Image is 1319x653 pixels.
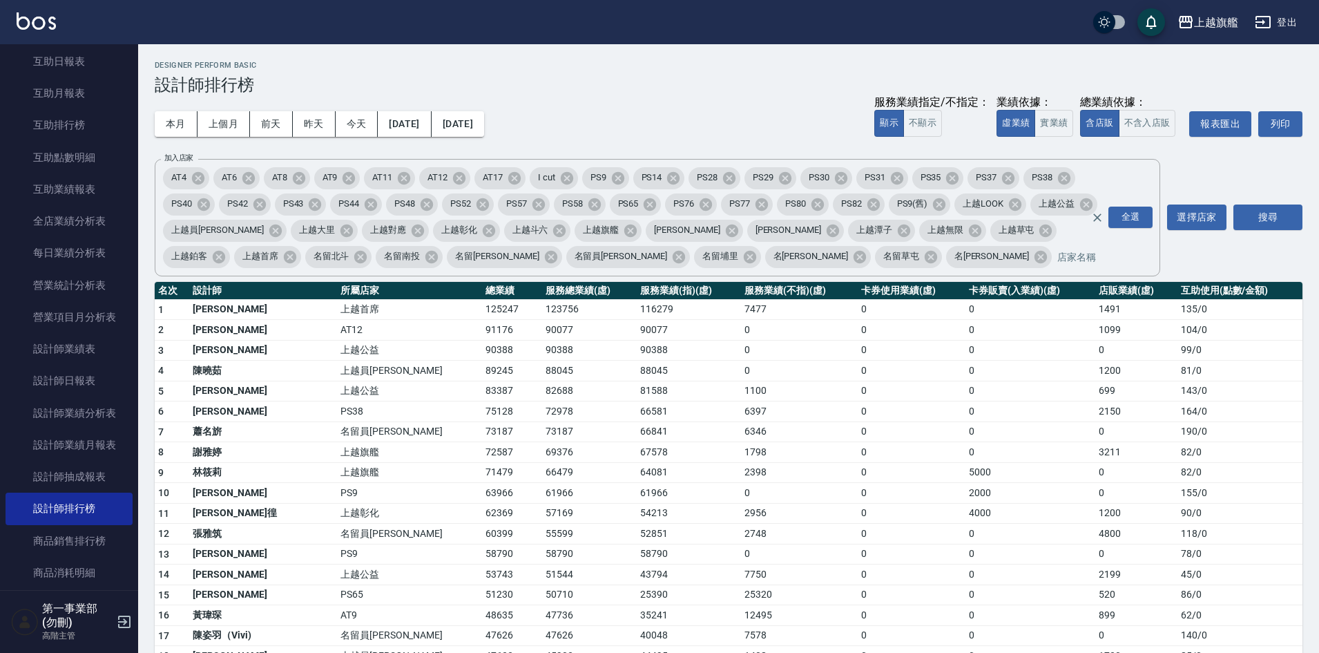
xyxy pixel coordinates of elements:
button: 前天 [250,111,293,137]
a: 互助業績報表 [6,173,133,205]
div: 上越鉑客 [163,246,230,268]
td: 1200 [1095,361,1177,381]
span: AT6 [213,171,245,184]
td: 謝雅婷 [189,442,337,463]
span: PS38 [1023,171,1061,184]
td: [PERSON_NAME] [189,401,337,422]
div: PS80 [777,193,829,216]
img: Person [11,608,39,636]
button: 不含入店販 [1119,110,1176,137]
div: 上越旗艦 [575,220,642,242]
td: 63966 [482,483,542,504]
td: 73187 [542,422,637,442]
div: PS76 [665,193,717,216]
td: 82688 [542,381,637,401]
th: 服務業績(指)(虛) [637,282,741,300]
td: 73187 [482,422,542,442]
td: 0 [1095,483,1177,504]
span: AT11 [364,171,401,184]
td: [PERSON_NAME] [189,320,337,341]
span: AT17 [474,171,511,184]
div: 名留[PERSON_NAME] [447,246,561,268]
span: 上越彰化 [433,223,485,237]
span: AT8 [264,171,296,184]
td: 1100 [741,381,858,401]
a: 設計師業績分析表 [6,397,133,429]
button: [DATE] [378,111,431,137]
span: 4 [158,365,164,376]
td: 89245 [482,361,542,381]
td: 0 [965,320,1095,341]
td: 上越旗艦 [337,442,482,463]
td: 0 [965,442,1095,463]
a: 營業項目月分析表 [6,301,133,333]
div: 上越草屯 [990,220,1057,242]
td: 6346 [741,422,858,442]
td: 名留員[PERSON_NAME] [337,422,482,442]
span: 名[PERSON_NAME] [946,249,1037,263]
td: 0 [858,320,965,341]
td: 上越彰化 [337,503,482,524]
th: 名次 [155,282,189,300]
span: PS48 [386,197,423,211]
td: 99 / 0 [1177,340,1302,361]
div: PS82 [833,193,885,216]
div: PS48 [386,193,438,216]
td: 2150 [1095,401,1177,422]
span: 12 [158,528,170,539]
div: PS43 [275,193,327,216]
td: 0 [965,401,1095,422]
span: PS9(舊) [889,197,936,211]
span: PS65 [610,197,647,211]
div: PS38 [1023,167,1075,189]
span: PS42 [219,197,256,211]
div: PS35 [912,167,964,189]
td: 91176 [482,320,542,341]
span: PS57 [498,197,535,211]
span: PS37 [967,171,1005,184]
th: 店販業績(虛) [1095,282,1177,300]
div: AT8 [264,167,310,189]
div: PS31 [856,167,908,189]
span: 6 [158,406,164,417]
td: 57169 [542,503,637,524]
a: 營業統計分析表 [6,269,133,301]
div: [PERSON_NAME] [747,220,844,242]
div: 名留草屯 [875,246,942,268]
button: 列印 [1258,111,1302,137]
button: 虛業績 [997,110,1035,137]
td: 蕭名旂 [189,422,337,442]
td: 2000 [965,483,1095,504]
td: 123756 [542,299,637,320]
button: [DATE] [432,111,484,137]
div: PS37 [967,167,1019,189]
span: 上越無限 [919,223,972,237]
input: 店家名稱 [1054,245,1115,269]
td: 0 [858,401,965,422]
td: [PERSON_NAME] [189,483,337,504]
span: 上越潭子 [848,223,901,237]
span: 上越大里 [291,223,343,237]
span: 1 [158,304,164,315]
td: 0 [741,483,858,504]
h5: 第一事業部 (勿刪) [42,602,113,630]
td: 54213 [637,503,741,524]
td: 0 [965,299,1095,320]
td: 0 [858,483,965,504]
div: AT4 [163,167,209,189]
span: 17 [158,630,170,641]
span: [PERSON_NAME] [646,223,728,237]
div: 上越大里 [291,220,358,242]
span: 上越對應 [362,223,414,237]
div: PS30 [800,167,852,189]
span: 名留北斗 [305,249,358,263]
td: 82 / 0 [1177,442,1302,463]
td: 90388 [637,340,741,361]
td: 0 [858,462,965,483]
td: 1798 [741,442,858,463]
a: 商品銷售排行榜 [6,525,133,557]
img: Logo [17,12,56,30]
td: 7477 [741,299,858,320]
div: 上越首席 [234,246,301,268]
label: 加入店家 [164,153,193,163]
